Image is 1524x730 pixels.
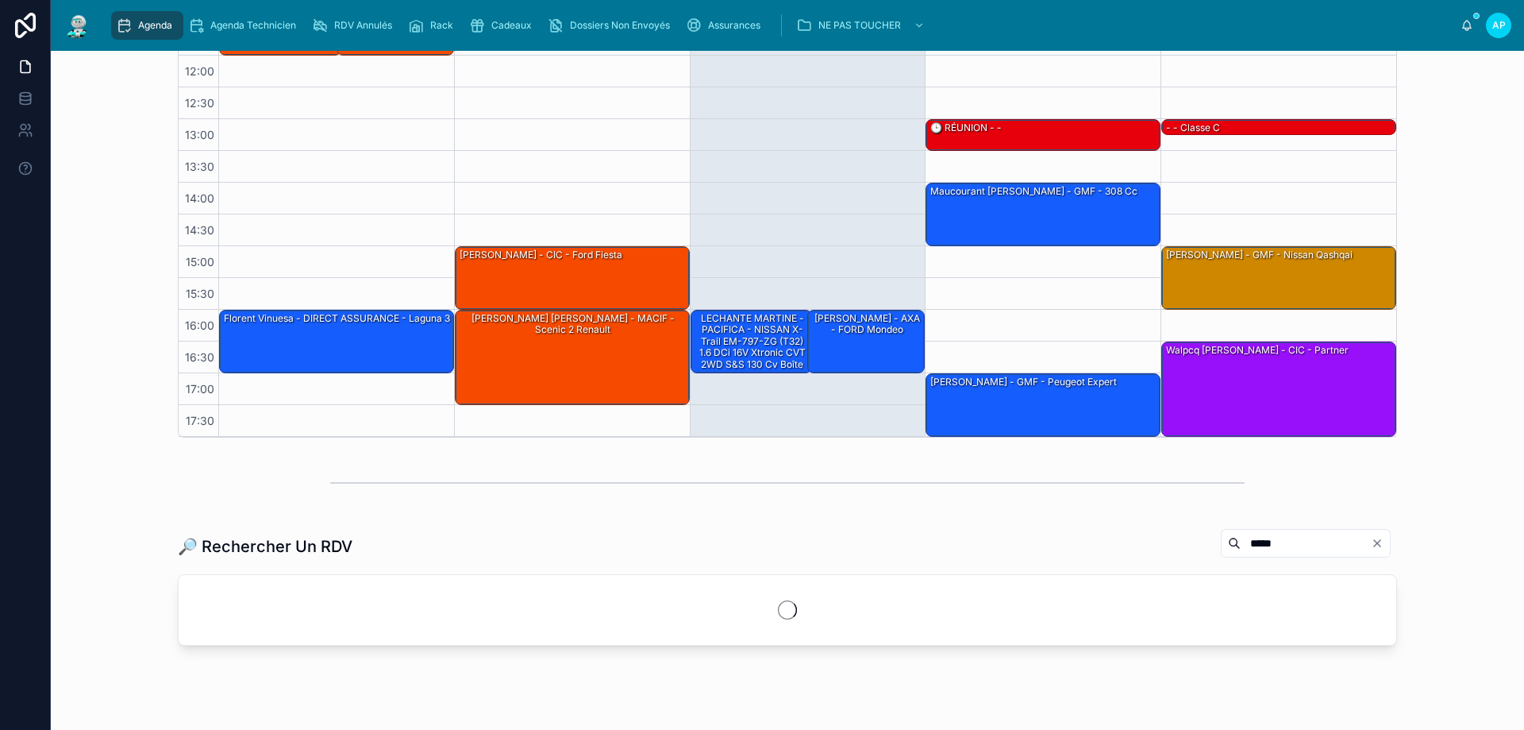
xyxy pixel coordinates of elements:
div: [PERSON_NAME] - AXA - FORD mondeo [810,311,923,338]
span: 17:00 [182,382,218,396]
img: App logo [63,13,92,38]
span: Cadeaux [491,19,532,32]
span: 14:00 [181,191,218,205]
div: Maucourant [PERSON_NAME] - GMF - 308 cc [929,184,1139,199]
span: RDV Annulés [334,19,392,32]
button: Clear [1371,537,1390,550]
a: Agenda Technicien [183,11,307,40]
span: 17:30 [182,414,218,427]
h1: 🔎 Rechercher Un RDV [178,535,352,558]
div: [PERSON_NAME] - CIC - ford fiesta [456,247,689,309]
span: 12:00 [181,64,218,78]
div: walpcq [PERSON_NAME] - CIC - Partner [1164,343,1350,357]
div: scrollable content [105,8,1460,43]
div: 🕒 RÉUNION - - [929,121,1003,135]
span: 14:30 [181,223,218,237]
div: 🕒 RÉUNION - - [926,120,1160,150]
span: Agenda [138,19,172,32]
a: Rack [403,11,464,40]
span: 16:30 [181,350,218,364]
span: Rack [430,19,453,32]
span: 13:30 [181,160,218,173]
div: [PERSON_NAME] - CIC - ford fiesta [458,248,624,262]
span: 13:00 [181,128,218,141]
a: NE PAS TOUCHER [791,11,933,40]
span: 16:00 [181,319,218,332]
div: [PERSON_NAME] - GMF - Nissan qashqai [1162,247,1395,309]
span: 12:30 [181,96,218,110]
div: LECHANTE MARTINE - PACIFICA - NISSAN X-Trail EM-797-ZG (T32) 1.6 dCi 16V Xtronic CVT 2WD S&S 130 ... [694,311,811,383]
a: Cadeaux [464,11,543,40]
div: [PERSON_NAME] - GMF - Nissan qashqai [1164,248,1354,262]
div: - - classe c [1164,121,1222,135]
a: RDV Annulés [307,11,403,40]
div: Maucourant [PERSON_NAME] - GMF - 308 cc [926,183,1160,245]
div: LECHANTE MARTINE - PACIFICA - NISSAN X-Trail EM-797-ZG (T32) 1.6 dCi 16V Xtronic CVT 2WD S&S 130 ... [691,311,812,373]
div: - - classe c [1162,120,1395,136]
span: Agenda Technicien [210,19,296,32]
div: Florent Vinuesa - DIRECT ASSURANCE - laguna 3 [220,311,453,373]
div: Florent Vinuesa - DIRECT ASSURANCE - laguna 3 [222,311,452,326]
span: Dossiers Non Envoyés [570,19,670,32]
div: [PERSON_NAME] - GMF - Peugeot expert [929,375,1118,389]
span: 15:30 [182,287,218,300]
div: [PERSON_NAME] [PERSON_NAME] - MACIF - scenic 2 renault [458,311,688,338]
span: NE PAS TOUCHER [818,19,901,32]
a: Dossiers Non Envoyés [543,11,681,40]
div: walpcq [PERSON_NAME] - CIC - Partner [1162,342,1395,436]
a: Assurances [681,11,772,40]
div: [PERSON_NAME] [PERSON_NAME] - MACIF - scenic 2 renault [456,311,689,404]
span: Assurances [708,19,760,32]
span: AP [1492,19,1506,32]
div: [PERSON_NAME] - AXA - FORD mondeo [808,311,924,373]
span: 15:00 [182,255,218,268]
a: Agenda [111,11,183,40]
div: [PERSON_NAME] - GMF - Peugeot expert [926,374,1160,436]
